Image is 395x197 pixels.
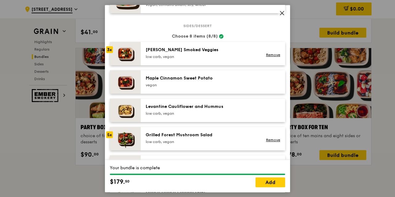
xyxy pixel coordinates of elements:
img: daily_normal_Grilled-Forest-Mushroom-Salad-HORZ.jpg [110,127,141,150]
div: vegan [146,83,256,88]
img: daily_normal_Levantine_Cauliflower_and_Hummus__Horizontal_.jpg [110,99,141,122]
span: Sides/dessert [181,23,214,28]
img: daily_normal_Thyme-Rosemary-Zucchini-HORZ.jpg [110,42,141,65]
a: Add [256,177,285,187]
a: Remove [266,53,280,57]
img: daily_normal_Maple_Cinnamon_Sweet_Potato__Horizontal_.jpg [110,70,141,94]
span: $179. [110,177,125,187]
img: daily_normal_Piri-Piri-Chicken-Bites-HORZ.jpg [110,155,141,179]
div: low carb, vegan [146,139,256,144]
div: Choose 8 items (8/8) [110,33,285,39]
div: Your bundle is complete [110,165,285,171]
div: [PERSON_NAME] Smoked Veggies [146,47,256,53]
div: 3x [106,46,113,53]
div: Grilled Forest Mushroom Salad [146,132,256,138]
span: 50 [125,179,130,184]
div: Levantine Cauliflower and Hummus [146,104,256,110]
div: low carb, vegan [146,111,256,116]
div: low carb, vegan [146,54,256,59]
a: Remove [266,138,280,142]
div: 5x [106,131,113,138]
div: vegan, contains allium, soy, wheat [146,2,256,7]
div: Maple Cinnamon Sweet Potato [146,75,256,81]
